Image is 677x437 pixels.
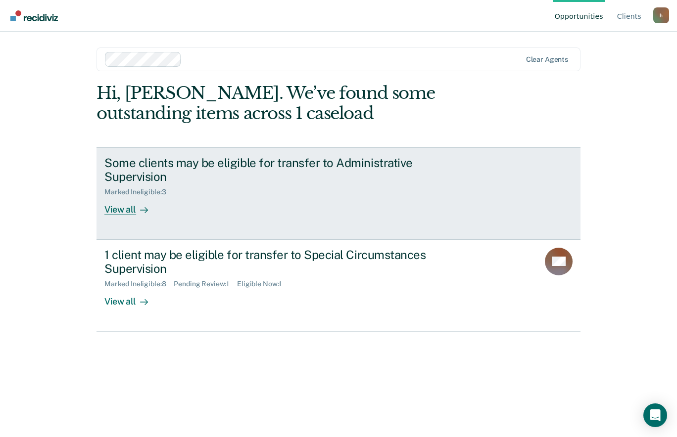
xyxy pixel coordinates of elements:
div: 1 client may be eligible for transfer to Special Circumstances Supervision [104,248,452,276]
div: Marked Ineligible : 3 [104,188,174,196]
a: 1 client may be eligible for transfer to Special Circumstances SupervisionMarked Ineligible:8Pend... [97,240,580,332]
div: Clear agents [526,55,568,64]
button: Profile dropdown button [653,7,669,23]
div: Open Intercom Messenger [643,403,667,427]
a: Some clients may be eligible for transfer to Administrative SupervisionMarked Ineligible:3View all [97,147,580,240]
div: Hi, [PERSON_NAME]. We’ve found some outstanding items across 1 caseload [97,83,484,124]
div: h [653,7,669,23]
div: View all [104,288,160,307]
div: View all [104,196,160,216]
div: Eligible Now : 1 [237,280,290,288]
img: Recidiviz [10,10,58,21]
div: Marked Ineligible : 8 [104,280,174,288]
div: Pending Review : 1 [174,280,237,288]
div: Some clients may be eligible for transfer to Administrative Supervision [104,156,452,184]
